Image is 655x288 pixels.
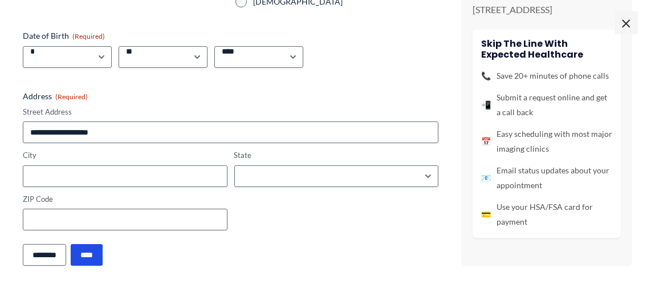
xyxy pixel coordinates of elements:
[481,133,491,148] span: 📅
[481,68,491,83] span: 📞
[23,194,227,205] label: ZIP Code
[473,1,621,18] p: [STREET_ADDRESS]
[23,30,105,42] legend: Date of Birth
[481,199,612,229] li: Use your HSA/FSA card for payment
[23,107,438,117] label: Street Address
[55,92,88,101] span: (Required)
[481,163,612,192] li: Email status updates about your appointment
[481,68,612,83] li: Save 20+ minutes of phone calls
[23,150,227,161] label: City
[481,38,612,59] h4: Skip the line with Expected Healthcare
[481,170,491,185] span: 📧
[23,91,88,102] legend: Address
[481,97,491,112] span: 📲
[481,90,612,119] li: Submit a request online and get a call back
[481,206,491,221] span: 💳
[615,11,638,34] span: ×
[234,150,439,161] label: State
[481,126,612,156] li: Easy scheduling with most major imaging clinics
[72,32,105,40] span: (Required)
